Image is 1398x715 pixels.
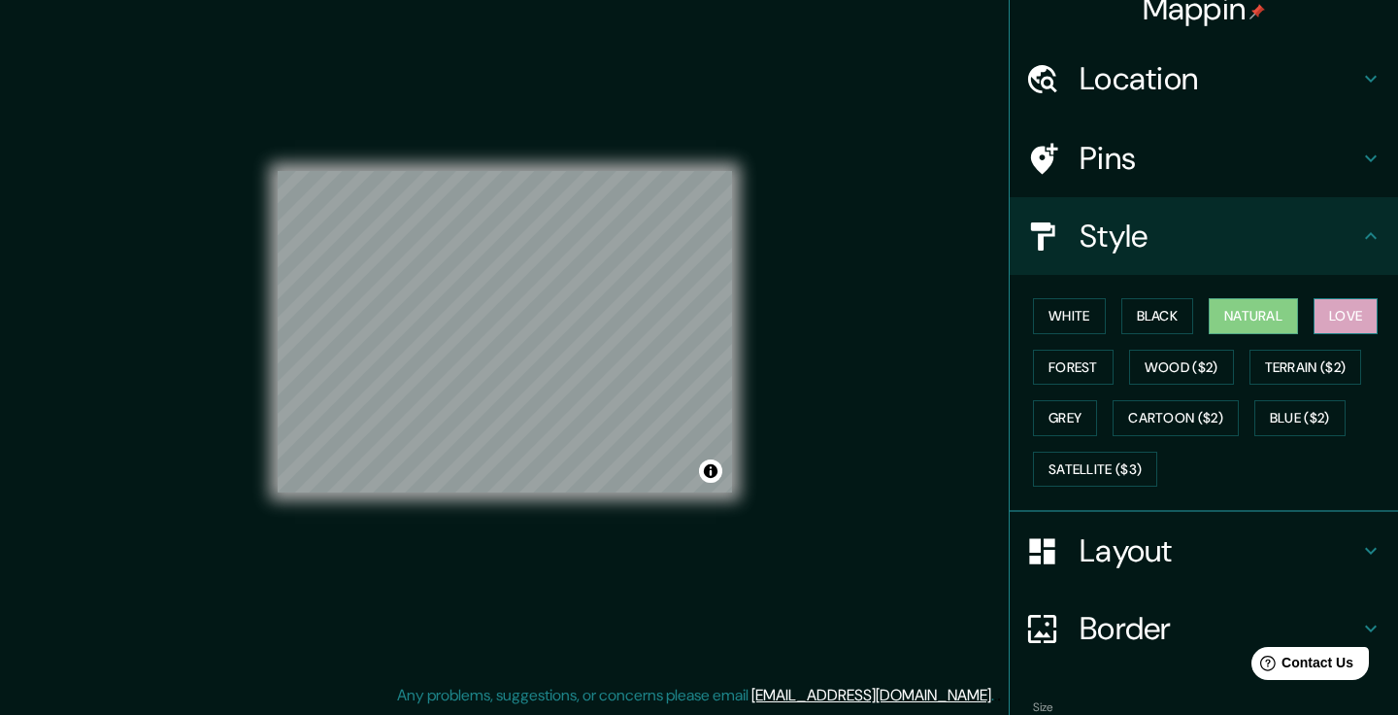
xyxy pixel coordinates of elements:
[1010,590,1398,667] div: Border
[1121,298,1194,334] button: Black
[1080,59,1359,98] h4: Location
[1080,217,1359,255] h4: Style
[278,171,732,493] canvas: Map
[1080,531,1359,570] h4: Layout
[1254,400,1346,436] button: Blue ($2)
[1314,298,1378,334] button: Love
[1129,350,1234,386] button: Wood ($2)
[1249,4,1265,19] img: pin-icon.png
[1033,400,1097,436] button: Grey
[1010,40,1398,118] div: Location
[994,684,997,707] div: .
[1113,400,1239,436] button: Cartoon ($2)
[1249,350,1362,386] button: Terrain ($2)
[699,460,722,483] button: Toggle attribution
[1225,639,1377,694] iframe: Help widget launcher
[1033,350,1114,386] button: Forest
[751,685,991,705] a: [EMAIL_ADDRESS][DOMAIN_NAME]
[1033,452,1157,488] button: Satellite ($3)
[1010,197,1398,275] div: Style
[1010,512,1398,590] div: Layout
[997,684,1001,707] div: .
[1209,298,1298,334] button: Natural
[397,684,994,707] p: Any problems, suggestions, or concerns please email .
[1080,139,1359,178] h4: Pins
[1080,609,1359,648] h4: Border
[1010,119,1398,197] div: Pins
[1033,298,1106,334] button: White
